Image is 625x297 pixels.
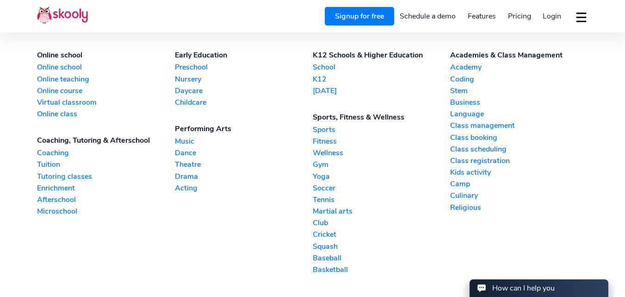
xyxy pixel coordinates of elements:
[543,11,561,21] span: Login
[462,9,502,24] a: Features
[313,265,451,275] a: Basketball
[313,50,451,60] div: K12 Schools & Higher Education
[175,97,313,107] a: Childcare
[313,112,451,122] div: Sports, Fitness & Wellness
[37,97,175,107] a: Virtual classroom
[313,183,451,193] a: Soccer
[313,171,451,182] a: Yoga
[175,136,313,146] a: Music
[450,97,588,107] a: Business
[313,206,451,216] a: Martial arts
[37,195,175,205] a: Afterschool
[313,148,451,158] a: Wellness
[313,218,451,228] a: Club
[37,50,175,60] div: Online school
[37,171,175,182] a: Tutoring classes
[175,183,313,193] a: Acting
[394,9,462,24] a: Schedule a demo
[175,124,313,134] div: Performing Arts
[175,159,313,170] a: Theatre
[313,195,451,205] a: Tennis
[37,86,175,96] a: Online course
[450,86,588,96] a: Stem
[537,9,567,24] a: Login
[313,86,451,96] a: [DATE]
[325,7,394,25] a: Signup for free
[37,135,175,145] div: Coaching, Tutoring & Afterschool
[313,159,451,170] a: Gym
[450,202,588,213] a: Religious
[313,74,451,84] a: K12
[37,148,175,158] a: Coaching
[450,144,588,154] a: Class scheduling
[37,109,175,119] a: Online class
[313,241,451,252] a: Squash
[450,62,588,72] a: Academy
[508,11,531,21] span: Pricing
[175,62,313,72] a: Preschool
[450,156,588,166] a: Class registration
[313,136,451,146] a: Fitness
[175,86,313,96] a: Daycare
[313,253,451,263] a: Baseball
[450,109,588,119] a: Language
[450,74,588,84] a: Coding
[313,229,451,240] a: Cricket
[313,125,451,135] a: Sports
[175,171,313,182] a: Drama
[502,9,537,24] a: Pricing
[313,62,451,72] a: School
[450,133,588,143] a: Class booking
[450,167,588,177] a: Kids activity
[175,148,313,158] a: Dance
[37,159,175,170] a: Tuition
[37,6,88,24] img: Skooly
[175,50,313,60] div: Early Education
[575,6,588,28] button: dropdown menu
[450,190,588,201] a: Culinary
[450,179,588,189] a: Camp
[450,50,588,60] div: Academies & Class Management
[450,120,588,131] a: Class management
[37,206,175,216] a: Microschool
[37,183,175,193] a: Enrichment
[175,74,313,84] a: Nursery
[37,74,175,84] a: Online teaching
[37,62,175,72] a: Online school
